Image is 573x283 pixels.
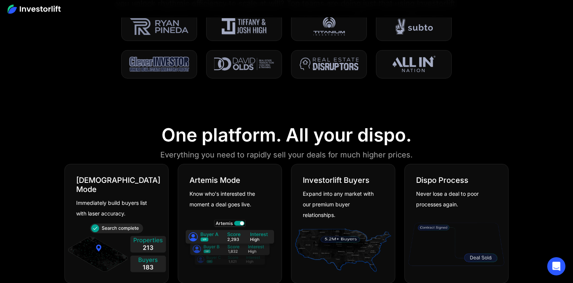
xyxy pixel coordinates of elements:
[416,189,491,210] div: Never lose a deal to poor processes again.
[161,124,412,146] div: One platform. All your dispo.
[303,189,378,220] div: Expand into any market with our premium buyer relationships.
[189,176,240,185] div: Artemis Mode
[416,176,468,185] div: Dispo Process
[189,189,265,210] div: Know who's interested the moment a deal goes live.
[160,149,413,161] div: Everything you need to rapidly sell your deals for much higher prices.
[76,176,160,194] div: [DEMOGRAPHIC_DATA] Mode
[76,198,151,219] div: Immediately build buyers list with laser accuracy.
[547,257,565,275] div: Open Intercom Messenger
[303,176,369,185] div: Investorlift Buyers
